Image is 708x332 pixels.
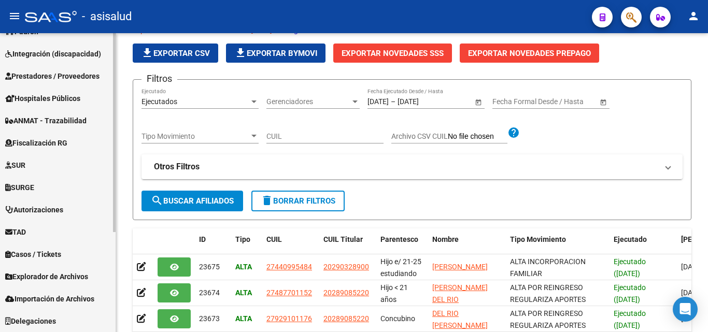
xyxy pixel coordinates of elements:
mat-icon: person [687,10,700,22]
span: Nombre [432,235,459,243]
span: Delegaciones [5,315,56,327]
span: Exportar Novedades SSS [342,49,444,58]
strong: ALTA [235,314,252,323]
span: SUR [5,160,25,171]
strong: Otros Filtros [154,161,200,172]
input: Fecha inicio [492,97,530,106]
span: Casos / Tickets [5,249,61,260]
span: Ejecutado ([DATE]) [614,257,646,278]
strong: ALTA [235,263,252,271]
datatable-header-cell: Tipo Movimiento [506,228,610,263]
button: Exportar Bymovi [226,44,325,63]
span: Tipo Movimiento [510,235,566,243]
span: 23673 [199,314,220,323]
span: CUIL [266,235,282,243]
span: ANMAT - Trazabilidad [5,115,87,126]
span: 27929101176 [266,314,312,323]
span: Ejecutado [614,235,647,243]
span: Gerenciadores [266,97,350,106]
span: 20289085220 [323,314,369,323]
input: Fecha fin [398,97,448,106]
mat-icon: file_download [234,47,247,59]
span: SURGE [5,182,34,193]
datatable-header-cell: Parentesco [376,228,428,263]
span: Parentesco [380,235,418,243]
button: Exportar Novedades SSS [333,44,452,63]
input: Fecha fin [539,97,590,106]
span: 20290328900 [323,263,369,271]
h3: Filtros [141,71,177,86]
span: DEL RIO [PERSON_NAME] [432,309,488,329]
span: Fiscalización RG [5,137,67,149]
span: TAD [5,226,26,238]
span: Autorizaciones [5,204,63,215]
datatable-header-cell: CUIL [262,228,319,263]
span: - asisalud [82,5,132,28]
button: Exportar Novedades Prepago [460,44,599,63]
span: 27487701152 [266,288,312,297]
span: 23674 [199,288,220,297]
span: [DATE] [681,263,702,271]
span: Integración (discapacidad) [5,48,101,60]
span: Ejecutado ([DATE]) [614,283,646,304]
span: – [391,97,395,106]
span: Explorador de Archivos [5,271,88,282]
span: Importación de Archivos [5,293,94,305]
span: Tipo Movimiento [141,132,249,141]
span: Ejecutado ([DATE]) [614,309,646,329]
mat-icon: help [507,126,520,139]
span: CUIL Titular [323,235,363,243]
span: Hijo e/ 21-25 estudiando [380,257,421,278]
button: Open calendar [598,96,608,107]
span: Prestadores / Proveedores [5,70,100,82]
span: ALTA POR REINGRESO REGULARIZA APORTES (AFIP) [510,283,586,315]
span: Exportar Novedades Prepago [468,49,591,58]
button: Open calendar [473,96,484,107]
mat-icon: menu [8,10,21,22]
span: [DATE] [681,288,702,297]
datatable-header-cell: ID [195,228,231,263]
datatable-header-cell: Nombre [428,228,506,263]
span: Concubino [380,314,415,323]
span: Exportar CSV [141,49,210,58]
span: Archivo CSV CUIL [391,132,448,140]
span: ID [199,235,206,243]
span: 27440995484 [266,263,312,271]
input: Archivo CSV CUIL [448,132,507,141]
span: 20289085220 [323,288,369,297]
mat-expansion-panel-header: Otros Filtros [141,154,683,179]
mat-icon: delete [261,194,273,207]
datatable-header-cell: CUIL Titular [319,228,376,263]
span: Ejecutados [141,97,177,106]
span: Tipo [235,235,250,243]
div: Open Intercom Messenger [673,297,698,322]
span: Hospitales Públicos [5,93,80,104]
datatable-header-cell: Ejecutado [610,228,677,263]
datatable-header-cell: Tipo [231,228,262,263]
strong: ALTA [235,288,252,297]
button: Buscar Afiliados [141,191,243,211]
span: ALTA INCORPORACION FAMILIAR [510,257,586,278]
mat-icon: search [151,194,163,207]
button: Borrar Filtros [251,191,345,211]
span: [PERSON_NAME] DEL RIO [PERSON_NAME] [432,283,488,315]
span: Buscar Afiliados [151,196,234,206]
mat-icon: file_download [141,47,153,59]
span: Exportar Bymovi [234,49,317,58]
span: [PERSON_NAME] [432,263,488,271]
span: Hijo < 21 años [380,283,408,304]
span: Borrar Filtros [261,196,335,206]
span: 23675 [199,263,220,271]
button: Exportar CSV [133,44,218,63]
input: Fecha inicio [367,97,389,106]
